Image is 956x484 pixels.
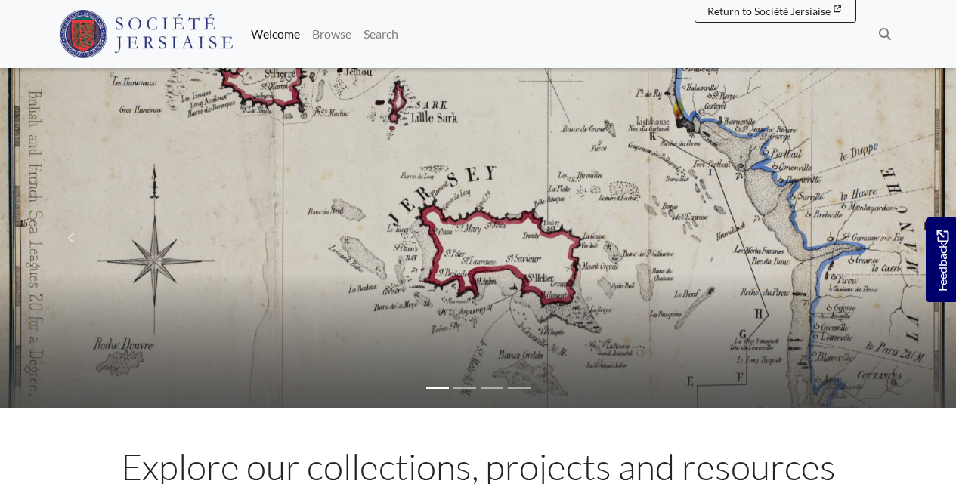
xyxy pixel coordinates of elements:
a: Search [357,19,404,49]
a: Move to next slideshow image [812,68,956,408]
a: Société Jersiaise logo [59,6,234,62]
a: Browse [306,19,357,49]
img: Société Jersiaise [59,10,234,58]
a: Welcome [245,19,306,49]
span: Return to Société Jersiaise [707,5,831,17]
